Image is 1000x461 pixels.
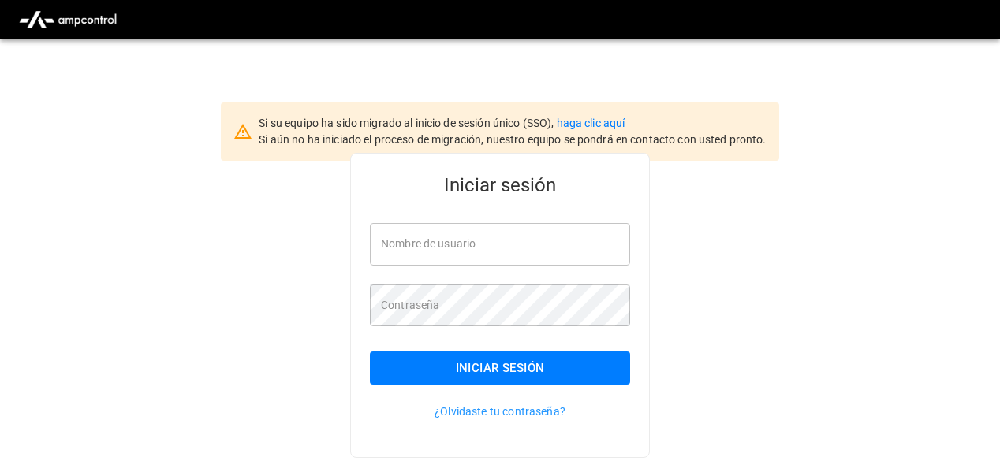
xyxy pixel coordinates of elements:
[370,173,630,198] h5: Iniciar sesión
[259,117,556,129] span: Si su equipo ha sido migrado al inicio de sesión único (SSO),
[557,117,625,129] a: haga clic aquí
[370,351,630,385] button: Iniciar sesión
[259,133,766,146] span: Si aún no ha iniciado el proceso de migración, nuestro equipo se pondrá en contacto con usted pro...
[370,403,630,419] p: ¿Olvidaste tu contraseña?
[13,5,123,35] img: ampcontrol.io logo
